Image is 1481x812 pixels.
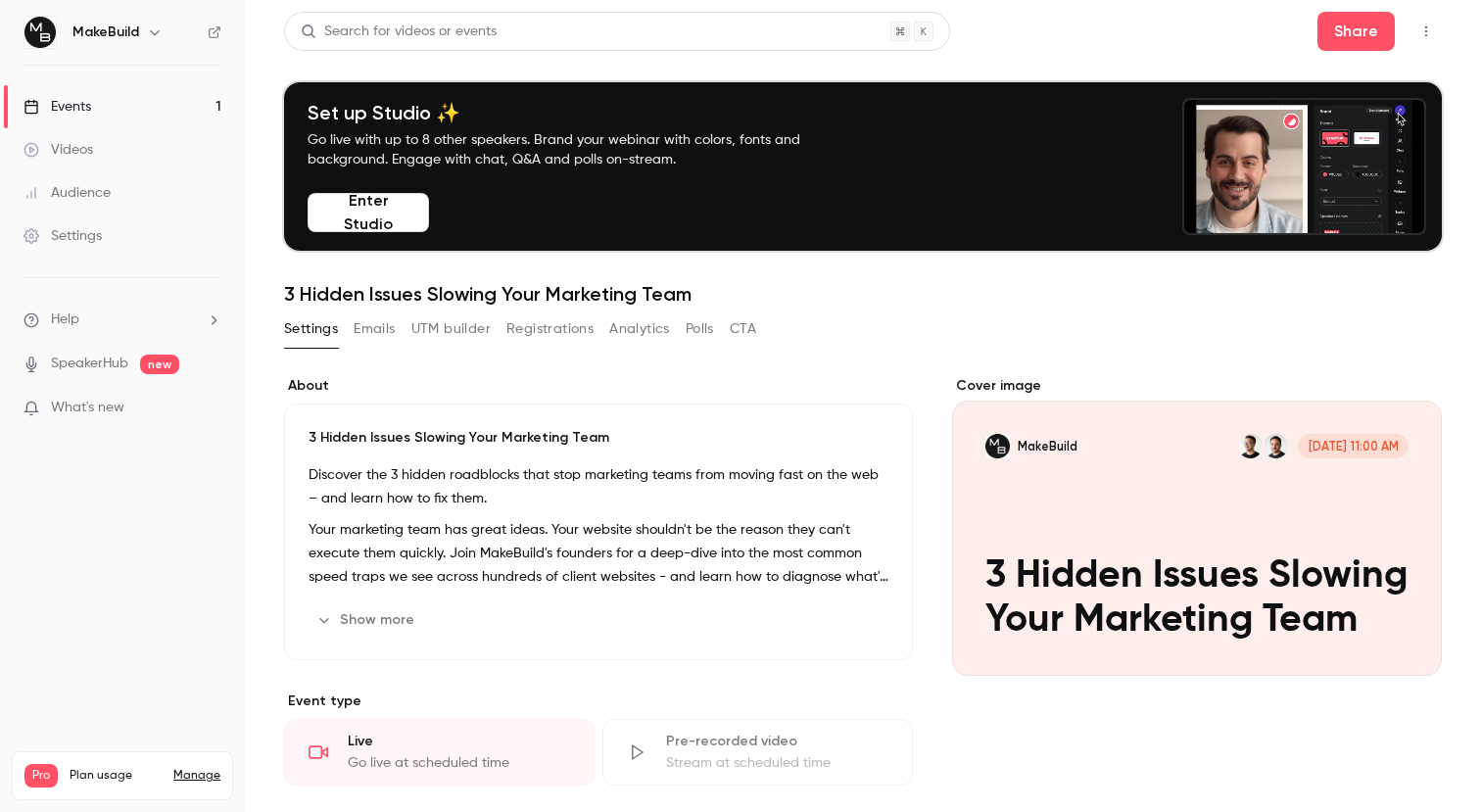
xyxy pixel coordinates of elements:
span: Pro [24,764,58,788]
div: Pre-recorded video [666,732,888,751]
button: Emails [354,313,395,345]
h4: Set up Studio ✨ [308,101,846,124]
span: Help [51,310,79,330]
h6: MakeBuild [72,23,139,42]
label: About [284,376,913,396]
iframe: Noticeable Trigger [198,400,221,417]
div: Go live at scheduled time [348,753,570,773]
p: Discover the 3 hidden roadblocks that stop marketing teams from moving fast on the web – and lear... [309,463,888,510]
p: Event type [284,692,913,711]
li: help-dropdown-opener [24,310,221,330]
p: 3 Hidden Issues Slowing Your Marketing Team [309,428,888,448]
div: Live [348,732,570,751]
div: Events [24,97,91,117]
a: Manage [173,768,220,784]
p: Go live with up to 8 other speakers. Brand your webinar with colors, fonts and background. Engage... [308,130,846,169]
button: Registrations [506,313,594,345]
button: Settings [284,313,338,345]
label: Cover image [952,376,1442,396]
p: Your marketing team has great ideas. Your website shouldn't be the reason they can't execute them... [309,518,888,589]
span: What's new [51,398,124,418]
button: UTM builder [411,313,491,345]
button: Share [1317,12,1395,51]
button: Show more [309,604,426,636]
button: Polls [686,313,714,345]
div: Search for videos or events [301,22,497,42]
h1: 3 Hidden Issues Slowing Your Marketing Team [284,282,1442,306]
div: Stream at scheduled time [666,753,888,773]
div: Pre-recorded videoStream at scheduled time [602,719,913,786]
div: Settings [24,226,102,246]
span: new [140,355,179,374]
button: CTA [730,313,756,345]
button: Analytics [609,313,670,345]
div: LiveGo live at scheduled time [284,719,595,786]
img: MakeBuild [24,17,56,48]
a: SpeakerHub [51,354,128,374]
div: Audience [24,183,111,203]
div: Videos [24,140,93,160]
section: Cover image [952,376,1442,676]
button: Enter Studio [308,193,429,232]
span: Plan usage [70,768,162,784]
